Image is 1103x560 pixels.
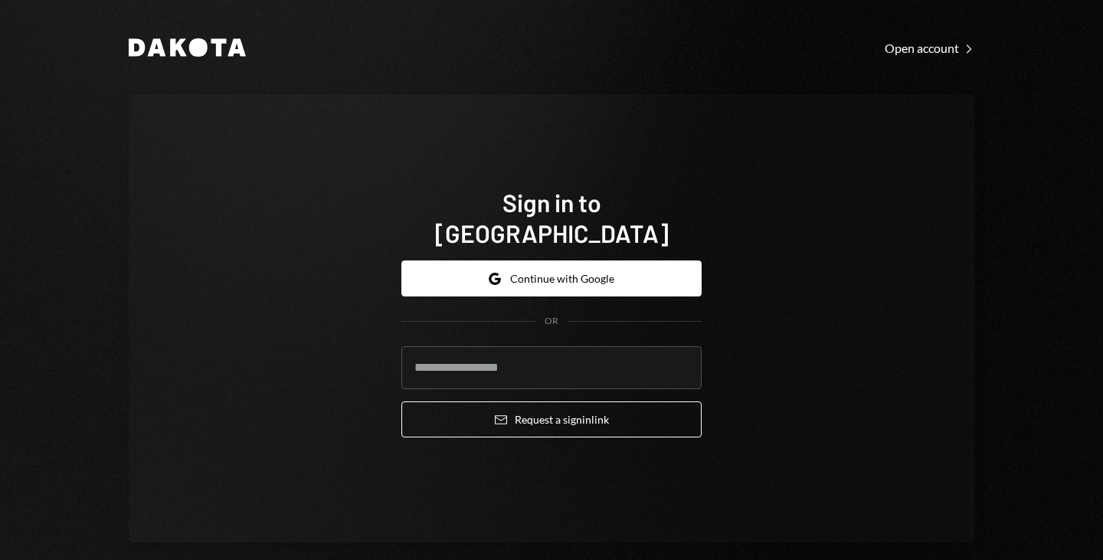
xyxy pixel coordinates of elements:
[401,401,702,437] button: Request a signinlink
[401,187,702,248] h1: Sign in to [GEOGRAPHIC_DATA]
[885,39,974,56] a: Open account
[545,315,558,328] div: OR
[885,41,974,56] div: Open account
[401,260,702,296] button: Continue with Google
